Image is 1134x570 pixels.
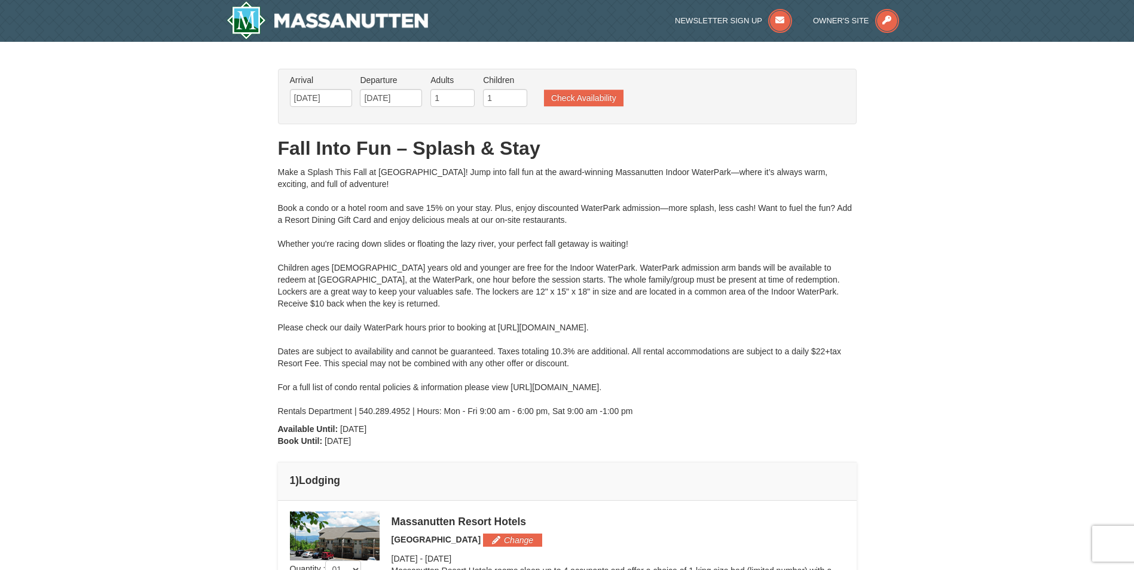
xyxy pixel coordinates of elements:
[392,535,481,544] span: [GEOGRAPHIC_DATA]
[425,554,451,563] span: [DATE]
[290,474,845,486] h4: 1 Lodging
[675,16,792,25] a: Newsletter Sign Up
[420,554,423,563] span: -
[360,74,422,86] label: Departure
[295,474,299,486] span: )
[430,74,475,86] label: Adults
[278,166,857,417] div: Make a Splash This Fall at [GEOGRAPHIC_DATA]! Jump into fall fun at the award-winning Massanutten...
[340,424,366,434] span: [DATE]
[227,1,429,39] a: Massanutten Resort
[325,436,351,446] span: [DATE]
[813,16,869,25] span: Owner's Site
[392,554,418,563] span: [DATE]
[227,1,429,39] img: Massanutten Resort Logo
[278,436,323,446] strong: Book Until:
[278,424,338,434] strong: Available Until:
[544,90,623,106] button: Check Availability
[675,16,762,25] span: Newsletter Sign Up
[290,74,352,86] label: Arrival
[483,534,542,547] button: Change
[278,136,857,160] h1: Fall Into Fun – Splash & Stay
[483,74,527,86] label: Children
[392,516,845,528] div: Massanutten Resort Hotels
[290,511,380,560] img: 19219026-1-e3b4ac8e.jpg
[813,16,899,25] a: Owner's Site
